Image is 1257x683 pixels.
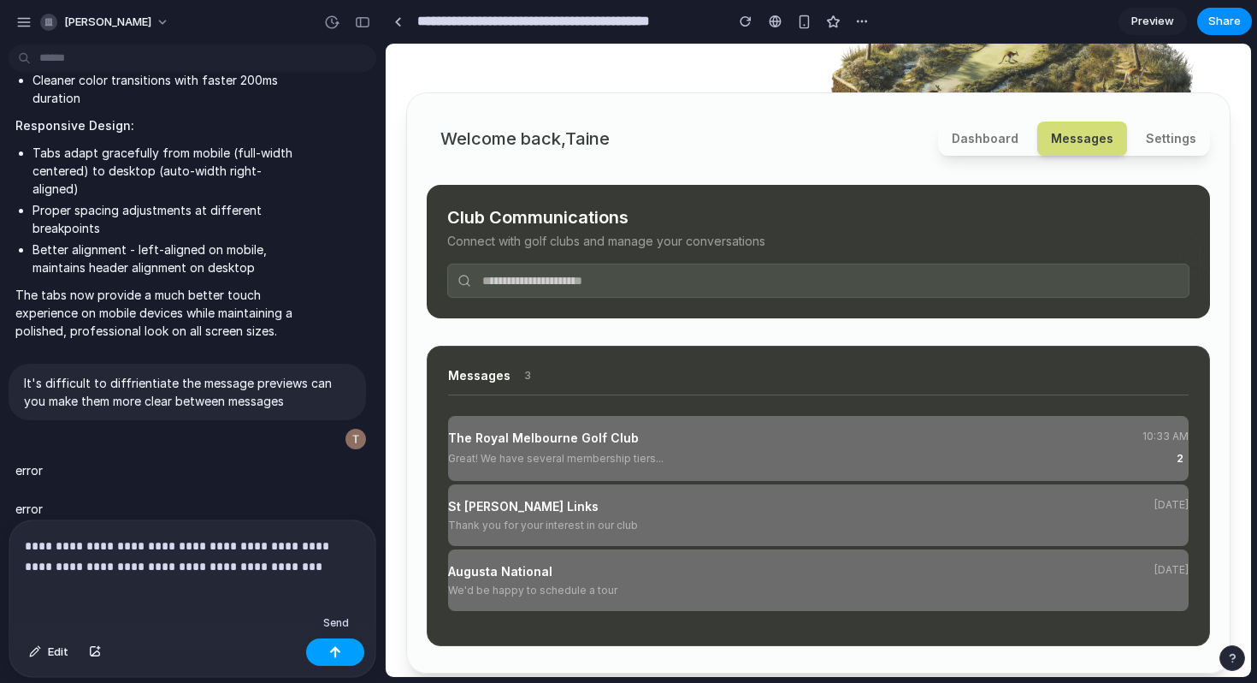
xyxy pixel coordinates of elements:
[769,520,803,533] span: [DATE]
[62,520,167,537] h3: Augusta National
[1131,13,1174,30] span: Preview
[62,324,125,341] span: Messages
[32,241,301,276] li: Better alignment - left-aligned on mobile, maintains header alignment on desktop
[62,454,213,472] h3: St [PERSON_NAME] Links
[32,144,301,198] li: Tabs adapt gracefully from mobile (full-width centered) to desktop (auto-width right-aligned)
[770,153,879,263] img: Geometric pattern
[32,71,301,107] li: Cleaner color transitions with faster 200ms duration
[1118,8,1187,35] a: Preview
[32,201,301,237] li: Proper spacing adjustments at different breakpoints
[21,638,77,666] button: Edit
[15,500,43,518] p: error
[1197,8,1252,35] button: Share
[62,540,803,554] p: We'd be happy to schedule a tour
[757,386,803,400] span: 10:33 AM
[552,78,646,112] button: Dashboard
[747,78,824,112] button: Settings
[62,475,803,489] p: Thank you for your interest in our club
[48,644,68,661] span: Edit
[132,324,152,341] span: 3
[33,9,178,36] button: [PERSON_NAME]
[62,386,253,403] h3: The Royal Melbourne Golf Club
[15,461,43,479] p: error
[62,162,380,186] h1: Club Communications
[62,408,779,422] p: Great! We have several membership tiers...
[55,85,180,105] span: Welcome back,
[62,189,380,206] p: Connect with golf clubs and manage your conversations
[786,407,803,424] span: 2
[1208,13,1241,30] span: Share
[180,85,224,105] span: Taine
[24,374,351,410] p: It's difficult to diffrientiate the message previews can you make them more clear between messages
[15,118,134,133] strong: Responsive Design:
[769,454,803,468] span: [DATE]
[652,78,741,112] button: Messages
[64,14,151,31] span: [PERSON_NAME]
[15,286,301,340] p: The tabs now provide a much better touch experience on mobile devices while maintaining a polishe...
[316,612,356,634] div: Send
